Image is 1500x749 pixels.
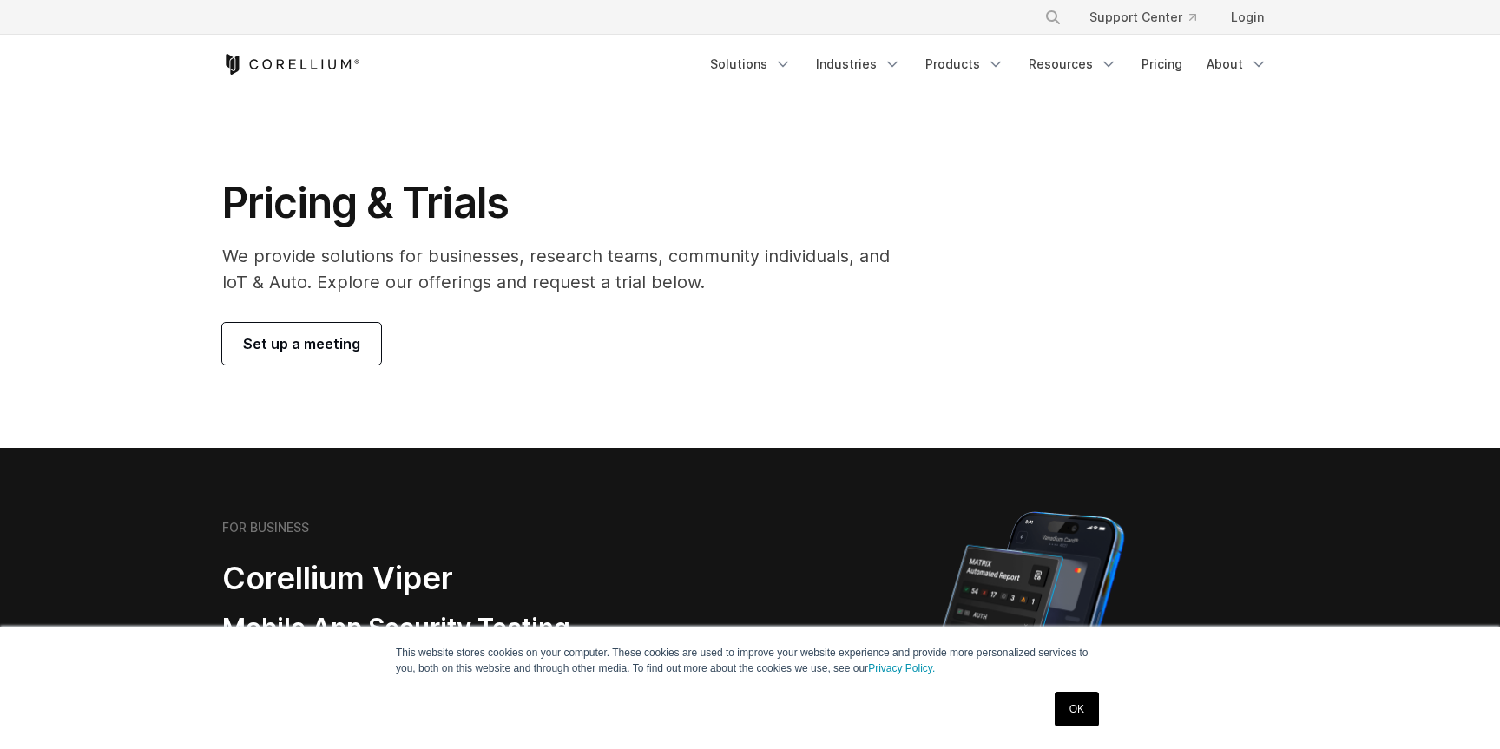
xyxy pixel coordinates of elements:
[1196,49,1278,80] a: About
[243,333,360,354] span: Set up a meeting
[868,662,935,674] a: Privacy Policy.
[1076,2,1210,33] a: Support Center
[222,177,914,229] h1: Pricing & Trials
[222,612,667,645] h3: Mobile App Security Testing
[700,49,802,80] a: Solutions
[222,323,381,365] a: Set up a meeting
[700,49,1278,80] div: Navigation Menu
[396,645,1104,676] p: This website stores cookies on your computer. These cookies are used to improve your website expe...
[1055,692,1099,726] a: OK
[222,559,667,598] h2: Corellium Viper
[222,520,309,535] h6: FOR BUSINESS
[1037,2,1069,33] button: Search
[1131,49,1193,80] a: Pricing
[222,54,360,75] a: Corellium Home
[1018,49,1128,80] a: Resources
[806,49,911,80] a: Industries
[222,243,914,295] p: We provide solutions for businesses, research teams, community individuals, and IoT & Auto. Explo...
[915,49,1015,80] a: Products
[1217,2,1278,33] a: Login
[1023,2,1278,33] div: Navigation Menu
